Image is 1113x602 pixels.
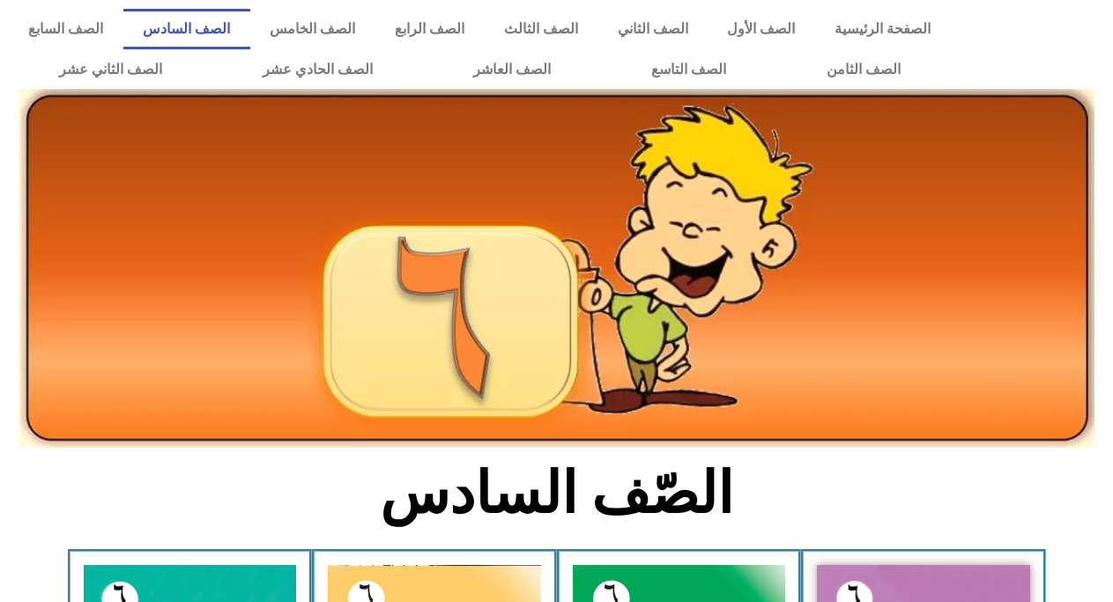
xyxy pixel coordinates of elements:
a: الصف الخامس [250,9,375,49]
a: الصفحة الرئيسية [815,9,951,49]
a: الصف الحادي عشر [212,49,423,90]
a: الصف السابع [9,9,123,49]
a: الصف الرابع [375,9,485,49]
a: الصف الثاني عشر [9,49,212,90]
a: الصف الثاني [597,9,708,49]
a: الصف الأول [708,9,815,49]
h2: الصّف السادس [265,459,848,528]
a: الصف السادس [123,9,250,49]
a: الصف العاشر [423,49,601,90]
a: الصف التاسع [601,49,776,90]
a: الصف الثالث [484,9,597,49]
a: الصف الثامن [776,49,951,90]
